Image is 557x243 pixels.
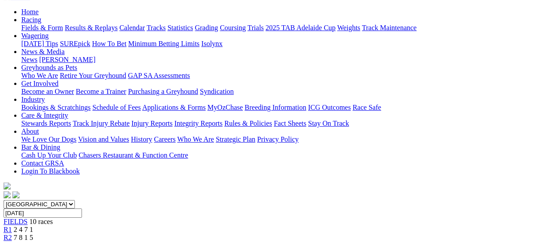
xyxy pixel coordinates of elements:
a: FIELDS [4,218,27,225]
a: Integrity Reports [174,120,222,127]
a: Trials [247,24,264,31]
div: Racing [21,24,553,32]
a: Login To Blackbook [21,167,80,175]
a: Home [21,8,39,15]
span: 2 4 7 1 [14,226,33,233]
a: News & Media [21,48,65,55]
a: Fields & Form [21,24,63,31]
a: Industry [21,96,45,103]
a: Track Maintenance [362,24,417,31]
a: Injury Reports [131,120,172,127]
a: Results & Replays [65,24,117,31]
a: Who We Are [21,72,58,79]
a: Syndication [200,88,234,95]
a: We Love Our Dogs [21,135,76,143]
a: Statistics [167,24,193,31]
a: Vision and Values [78,135,129,143]
a: [PERSON_NAME] [39,56,95,63]
a: How To Bet [92,40,127,47]
a: Stewards Reports [21,120,71,127]
a: Schedule of Fees [92,104,140,111]
a: Purchasing a Greyhound [128,88,198,95]
img: twitter.svg [12,191,19,198]
a: ICG Outcomes [308,104,351,111]
span: 10 races [29,218,53,225]
a: Racing [21,16,41,23]
a: R1 [4,226,12,233]
a: Weights [337,24,360,31]
div: Get Involved [21,88,553,96]
a: Privacy Policy [257,135,299,143]
a: Coursing [220,24,246,31]
a: Rules & Policies [224,120,272,127]
a: News [21,56,37,63]
a: Who We Are [177,135,214,143]
a: Race Safe [352,104,381,111]
a: Bookings & Scratchings [21,104,90,111]
a: Strategic Plan [216,135,255,143]
div: Wagering [21,40,553,48]
a: Tracks [147,24,166,31]
a: Become an Owner [21,88,74,95]
a: Fact Sheets [274,120,306,127]
div: Care & Integrity [21,120,553,127]
div: Greyhounds as Pets [21,72,553,80]
a: Become a Trainer [76,88,126,95]
a: Care & Integrity [21,112,68,119]
a: Cash Up Your Club [21,151,77,159]
a: Stay On Track [308,120,349,127]
a: Isolynx [201,40,222,47]
a: Contact GRSA [21,159,64,167]
a: History [131,135,152,143]
a: Greyhounds as Pets [21,64,77,71]
a: Bar & Dining [21,143,60,151]
a: Breeding Information [245,104,306,111]
a: Track Injury Rebate [73,120,129,127]
a: SUREpick [60,40,90,47]
img: logo-grsa-white.png [4,182,11,189]
a: Calendar [119,24,145,31]
a: Retire Your Greyhound [60,72,126,79]
div: Industry [21,104,553,112]
input: Select date [4,208,82,218]
a: Grading [195,24,218,31]
a: R2 [4,234,12,241]
a: About [21,127,39,135]
div: News & Media [21,56,553,64]
a: Chasers Restaurant & Function Centre [78,151,188,159]
a: Minimum Betting Limits [128,40,199,47]
a: 2025 TAB Adelaide Cup [265,24,335,31]
span: 7 8 1 5 [14,234,33,241]
a: Applications & Forms [142,104,206,111]
a: GAP SA Assessments [128,72,190,79]
div: About [21,135,553,143]
a: Careers [154,135,175,143]
a: MyOzChase [207,104,243,111]
div: Bar & Dining [21,151,553,159]
img: facebook.svg [4,191,11,198]
a: Get Involved [21,80,58,87]
a: [DATE] Tips [21,40,58,47]
a: Wagering [21,32,49,39]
